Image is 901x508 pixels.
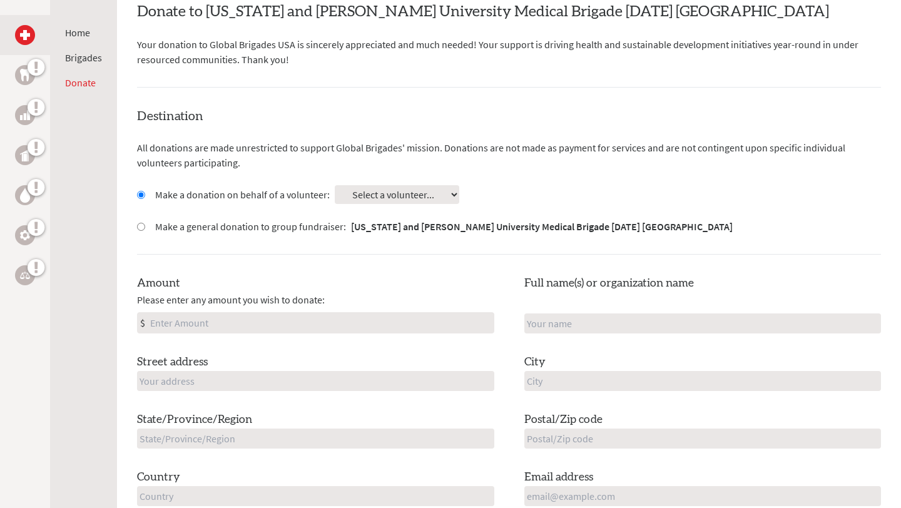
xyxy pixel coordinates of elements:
[15,265,35,285] a: Legal Empowerment
[137,275,180,292] label: Amount
[524,371,882,391] input: City
[20,272,30,279] img: Legal Empowerment
[137,292,325,307] span: Please enter any amount you wish to donate:
[20,188,30,202] img: Water
[137,486,494,506] input: Country
[155,187,330,202] label: Make a donation on behalf of a volunteer:
[137,469,180,486] label: Country
[137,353,208,371] label: Street address
[20,110,30,120] img: Business
[20,69,30,81] img: Dental
[148,313,494,333] input: Enter Amount
[524,353,546,371] label: City
[138,313,148,333] div: $
[65,51,102,64] a: Brigades
[15,105,35,125] a: Business
[65,25,102,40] li: Home
[65,75,102,90] li: Donate
[524,275,694,292] label: Full name(s) or organization name
[15,65,35,85] a: Dental
[524,313,882,333] input: Your name
[137,411,252,429] label: State/Province/Region
[524,469,593,486] label: Email address
[137,371,494,391] input: Your address
[137,108,881,125] h4: Destination
[15,25,35,45] a: Medical
[524,411,603,429] label: Postal/Zip code
[137,2,881,22] h2: Donate to [US_STATE] and [PERSON_NAME] University Medical Brigade [DATE] [GEOGRAPHIC_DATA]
[524,486,882,506] input: email@example.com
[15,145,35,165] a: Public Health
[351,220,733,233] strong: [US_STATE] and [PERSON_NAME] University Medical Brigade [DATE] [GEOGRAPHIC_DATA]
[137,429,494,449] input: State/Province/Region
[65,50,102,65] li: Brigades
[155,219,733,234] label: Make a general donation to group fundraiser:
[137,37,881,67] p: Your donation to Global Brigades USA is sincerely appreciated and much needed! Your support is dr...
[137,140,881,170] p: All donations are made unrestricted to support Global Brigades' mission. Donations are not made a...
[20,149,30,161] img: Public Health
[524,429,882,449] input: Postal/Zip code
[15,185,35,205] a: Water
[65,76,96,89] a: Donate
[65,26,90,39] a: Home
[15,225,35,245] a: Engineering
[20,30,30,40] img: Medical
[20,230,30,240] img: Engineering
